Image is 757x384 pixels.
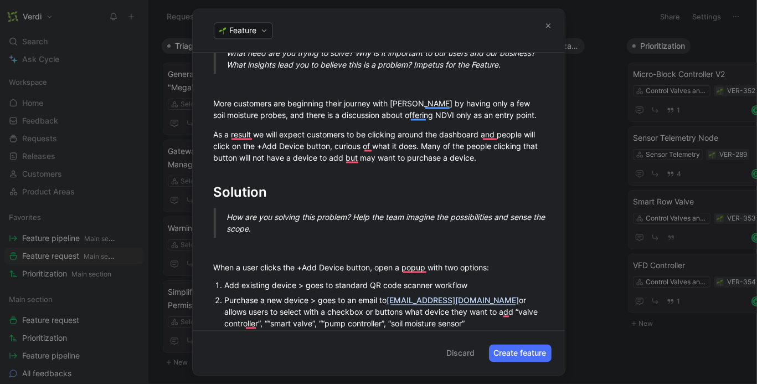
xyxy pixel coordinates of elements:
div: What need are you trying to solve? Why is it important to our users and our business? What insigh... [227,47,557,70]
img: 🌱 [219,27,226,34]
div: When a user clicks the +Add Device button, open a popup with two options: [214,262,544,273]
div: More customers are beginning their journey with [PERSON_NAME] by having only a few soil moisture ... [214,98,544,121]
button: Discard [442,344,480,362]
div: As a result we will expect customers to be clicking around the dashboard and people will click on... [214,129,544,163]
div: Purchase a new device > goes to an email to or allows users to select with a checkbox or buttons ... [225,294,544,329]
div: Solution [214,182,544,202]
a: [EMAIL_ADDRESS][DOMAIN_NAME] [387,295,519,305]
div: Add existing device > goes to standard QR code scanner workflow [225,279,544,291]
button: Create feature [489,344,552,362]
div: How are you solving this problem? Help the team imagine the possibilities and sense the scope. [227,211,557,234]
span: Feature [230,25,257,36]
